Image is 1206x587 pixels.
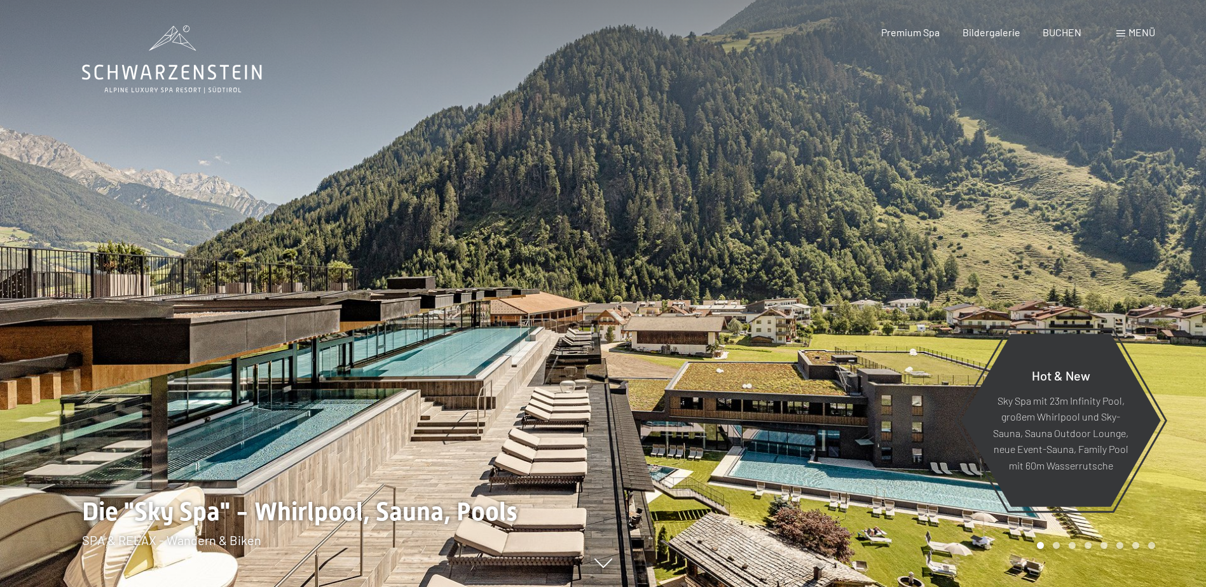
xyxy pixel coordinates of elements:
div: Carousel Page 4 [1085,542,1092,549]
p: Sky Spa mit 23m Infinity Pool, großem Whirlpool und Sky-Sauna, Sauna Outdoor Lounge, neue Event-S... [992,392,1130,473]
div: Carousel Pagination [1032,542,1155,549]
div: Carousel Page 7 [1132,542,1139,549]
a: Premium Spa [881,26,940,38]
div: Carousel Page 2 [1053,542,1060,549]
a: BUCHEN [1043,26,1081,38]
a: Bildergalerie [963,26,1020,38]
span: Hot & New [1032,367,1090,382]
div: Carousel Page 5 [1100,542,1107,549]
div: Carousel Page 6 [1116,542,1123,549]
span: Menü [1128,26,1155,38]
a: Hot & New Sky Spa mit 23m Infinity Pool, großem Whirlpool und Sky-Sauna, Sauna Outdoor Lounge, ne... [960,333,1161,508]
div: Carousel Page 1 (Current Slide) [1037,542,1044,549]
div: Carousel Page 8 [1148,542,1155,549]
div: Carousel Page 3 [1069,542,1076,549]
